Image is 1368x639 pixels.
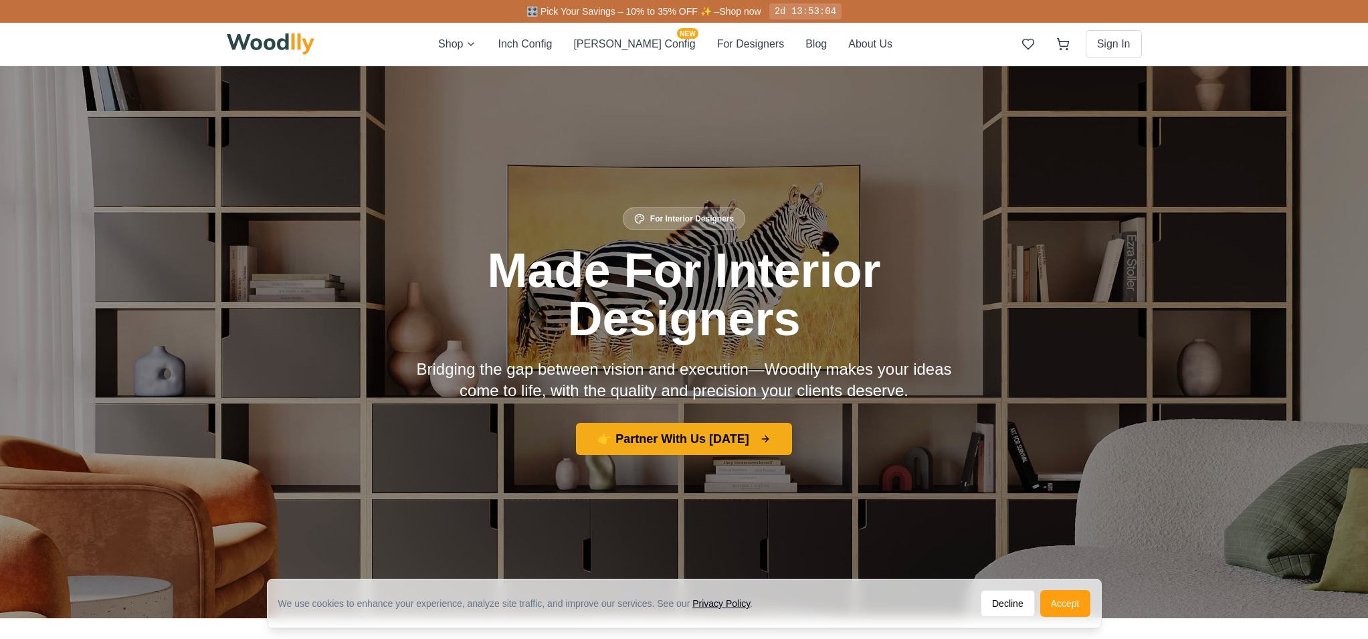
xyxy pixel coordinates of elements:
div: We use cookies to enhance your experience, analyze site traffic, and improve our services. See our . [278,597,764,610]
button: 👉 Partner With Us [DATE] [576,423,792,455]
button: Sign In [1086,30,1142,58]
button: About Us [848,36,892,52]
button: Accept [1040,590,1090,617]
button: For Designers [717,36,784,52]
button: Blog [805,36,827,52]
button: Inch Config [498,36,552,52]
div: For Interior Designers [623,207,745,230]
img: Woodlly [227,33,315,55]
a: Privacy Policy [692,598,750,609]
button: [PERSON_NAME] ConfigNEW [573,36,695,52]
a: Shop now [719,6,761,17]
button: Decline [981,590,1035,617]
div: 2d 13:53:04 [769,3,842,19]
p: Bridging the gap between vision and execution—Woodlly makes your ideas come to life, with the qua... [395,359,973,401]
button: Shop [438,36,476,52]
h1: Made For Interior Designers [395,246,973,343]
span: NEW [677,28,698,39]
span: 🎛️ Pick Your Savings – 10% to 35% OFF ✨ – [526,6,719,17]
